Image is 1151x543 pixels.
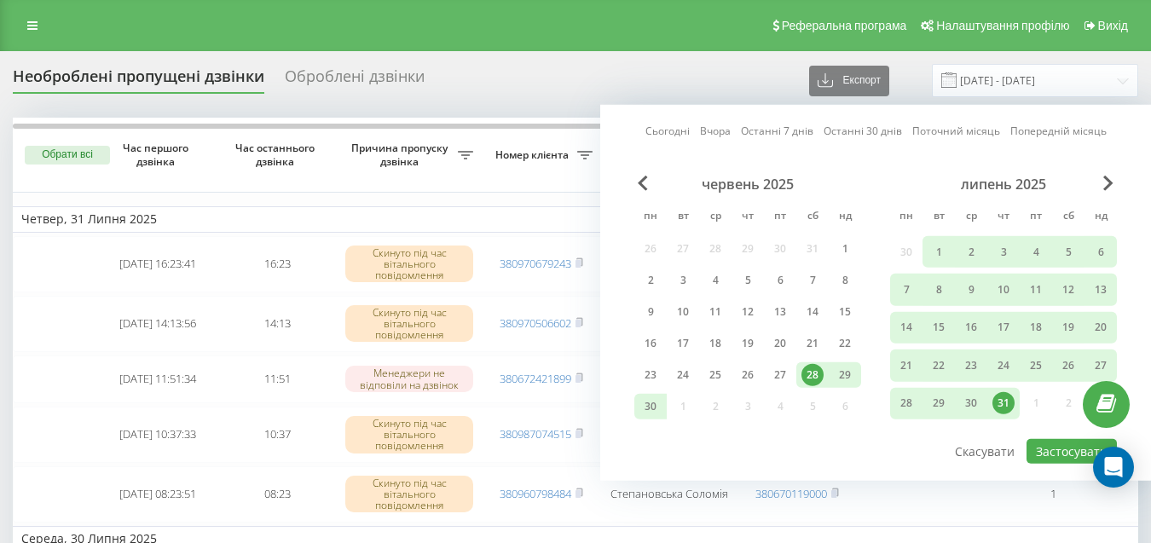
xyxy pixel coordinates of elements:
[670,205,696,230] abbr: вівторок
[703,205,728,230] abbr: середа
[928,316,950,338] div: 15
[1052,312,1084,344] div: сб 19 лип 2025 р.
[672,301,694,323] div: 10
[1052,236,1084,268] div: сб 5 лип 2025 р.
[1020,274,1052,305] div: пт 11 лип 2025 р.
[490,148,577,162] span: Номер клієнта
[923,236,955,268] div: вт 1 лип 2025 р.
[1010,123,1107,139] a: Попередній місяць
[764,299,796,325] div: пт 13 черв 2025 р.
[1025,240,1047,263] div: 4
[960,279,982,301] div: 9
[895,355,917,377] div: 21
[1025,316,1047,338] div: 18
[796,362,829,388] div: сб 28 черв 2025 р.
[500,256,571,271] a: 380970679243
[755,486,827,501] a: 380670119000
[345,305,473,343] div: Скинуто під час вітального повідомлення
[737,332,759,355] div: 19
[923,349,955,381] div: вт 22 лип 2025 р.
[285,67,425,94] div: Оброблені дзвінки
[1084,312,1117,344] div: нд 20 лип 2025 р.
[890,176,1117,193] div: липень 2025
[824,123,902,139] a: Останні 30 днів
[991,205,1016,230] abbr: четвер
[634,268,667,293] div: пн 2 черв 2025 р.
[769,301,791,323] div: 13
[704,364,726,386] div: 25
[1088,205,1113,230] abbr: неділя
[112,142,204,168] span: Час першого дзвінка
[992,240,1015,263] div: 3
[98,296,217,352] td: [DATE] 14:13:56
[834,332,856,355] div: 22
[936,19,1069,32] span: Налаштування профілю
[741,123,813,139] a: Останні 7 днів
[829,362,861,388] div: нд 29 черв 2025 р.
[809,66,889,96] button: Експорт
[928,240,950,263] div: 1
[638,176,648,191] span: Previous Month
[345,142,458,168] span: Причина пропуску дзвінка
[634,299,667,325] div: пн 9 черв 2025 р.
[645,123,690,139] a: Сьогодні
[1090,316,1112,338] div: 20
[634,394,667,419] div: пн 30 черв 2025 р.
[1057,279,1079,301] div: 12
[13,67,264,94] div: Необроблені пропущені дзвінки
[955,387,987,419] div: ср 30 лип 2025 р.
[1093,447,1134,488] div: Open Intercom Messenger
[345,416,473,453] div: Скинуто під час вітального повідомлення
[1057,355,1079,377] div: 26
[217,466,337,523] td: 08:23
[796,331,829,356] div: сб 21 черв 2025 р.
[737,301,759,323] div: 12
[732,362,764,388] div: чт 26 черв 2025 р.
[992,279,1015,301] div: 10
[345,246,473,283] div: Скинуто під час вітального повідомлення
[832,205,858,230] abbr: неділя
[987,274,1020,305] div: чт 10 лип 2025 р.
[667,362,699,388] div: вт 24 черв 2025 р.
[700,123,731,139] a: Вчора
[1090,240,1112,263] div: 6
[890,387,923,419] div: пн 28 лип 2025 р.
[800,205,825,230] abbr: субота
[217,407,337,463] td: 10:37
[1052,349,1084,381] div: сб 26 лип 2025 р.
[1020,236,1052,268] div: пт 4 лип 2025 р.
[1098,19,1128,32] span: Вихід
[890,312,923,344] div: пн 14 лип 2025 р.
[98,466,217,523] td: [DATE] 08:23:51
[98,355,217,403] td: [DATE] 11:51:34
[500,426,571,442] a: 380987074515
[801,269,824,292] div: 7
[912,123,1000,139] a: Поточний місяць
[1057,316,1079,338] div: 19
[500,486,571,501] a: 380960798484
[955,274,987,305] div: ср 9 лип 2025 р.
[769,269,791,292] div: 6
[829,236,861,262] div: нд 1 черв 2025 р.
[829,299,861,325] div: нд 15 черв 2025 р.
[960,392,982,414] div: 30
[890,349,923,381] div: пн 21 лип 2025 р.
[500,371,571,386] a: 380672421899
[923,312,955,344] div: вт 15 лип 2025 р.
[98,407,217,463] td: [DATE] 10:37:33
[1090,279,1112,301] div: 13
[960,355,982,377] div: 23
[217,236,337,292] td: 16:23
[960,240,982,263] div: 2
[217,296,337,352] td: 14:13
[801,301,824,323] div: 14
[829,268,861,293] div: нд 8 черв 2025 р.
[946,439,1024,464] button: Скасувати
[704,301,726,323] div: 11
[992,316,1015,338] div: 17
[1103,176,1113,191] span: Next Month
[769,332,791,355] div: 20
[634,362,667,388] div: пн 23 черв 2025 р.
[732,331,764,356] div: чт 19 черв 2025 р.
[955,349,987,381] div: ср 23 лип 2025 р.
